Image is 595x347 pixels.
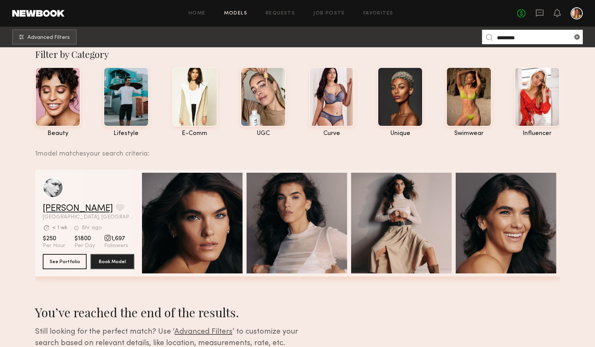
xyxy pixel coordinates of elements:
[189,11,206,16] a: Home
[74,235,95,243] span: $1800
[43,215,134,220] span: [GEOGRAPHIC_DATA], [GEOGRAPHIC_DATA]
[104,243,128,249] span: Followers
[363,11,393,16] a: Favorites
[52,225,68,231] div: < 1 wk
[309,130,355,137] div: curve
[224,11,247,16] a: Models
[43,254,87,269] button: See Portfolio
[313,11,345,16] a: Job Posts
[35,48,560,60] div: Filter by Category
[240,130,286,137] div: UGC
[172,130,218,137] div: e-comm
[35,130,81,137] div: beauty
[35,170,560,286] div: grid
[446,130,492,137] div: swimwear
[35,304,322,320] div: You’ve reached the end of the results.
[377,130,423,137] div: unique
[74,243,95,249] span: Per Day
[514,130,560,137] div: influencer
[43,235,65,243] span: $250
[35,141,554,157] div: 1 model matches your search criteria:
[12,29,77,45] button: Advanced Filters
[43,204,113,213] a: [PERSON_NAME]
[103,130,149,137] div: lifestyle
[82,225,102,231] div: 8hr ago
[266,11,295,16] a: Requests
[43,243,65,249] span: Per Hour
[27,35,70,40] span: Advanced Filters
[90,254,134,269] button: Book Model
[174,328,232,336] span: Advanced Filters
[104,235,128,243] span: 1,697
